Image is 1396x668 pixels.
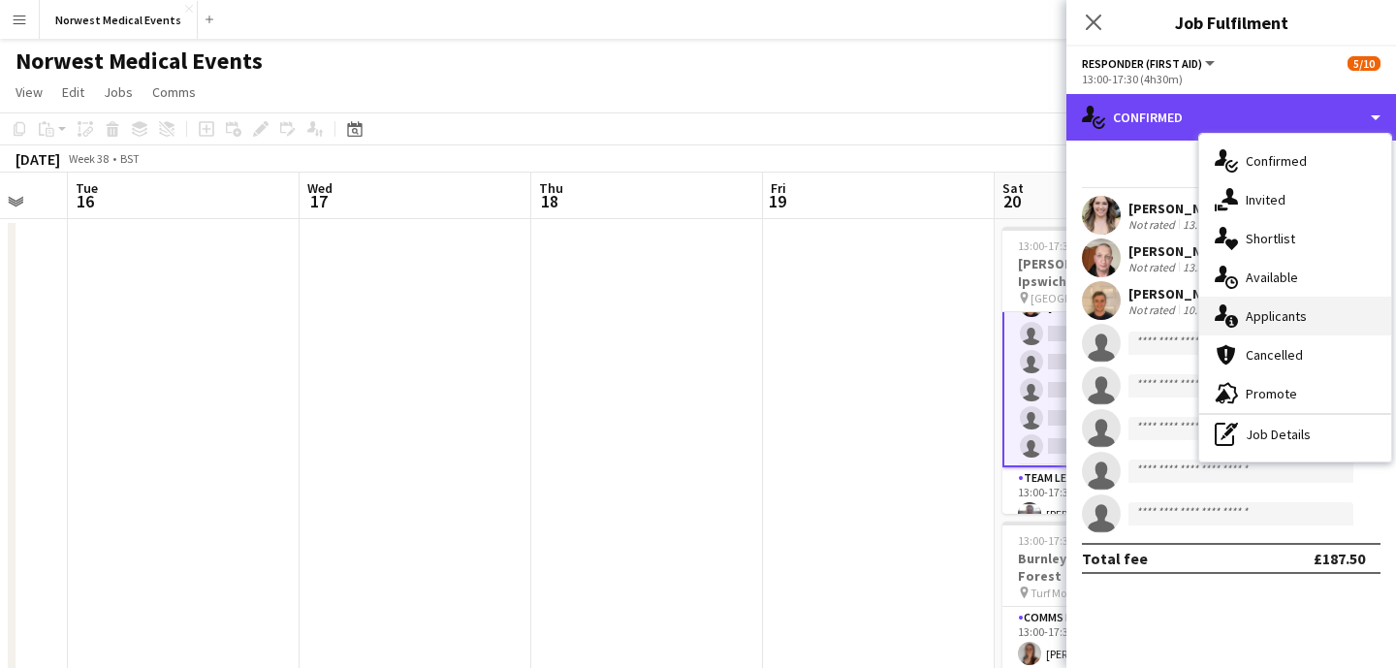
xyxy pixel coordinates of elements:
div: [DATE] [16,149,60,169]
div: Promote [1199,374,1391,413]
a: Comms [144,80,204,105]
a: View [8,80,50,105]
div: Shortlist [1199,219,1391,258]
button: Responder (First Aid) [1082,56,1218,71]
h3: Job Fulfilment [1066,10,1396,35]
h1: Norwest Medical Events [16,47,263,76]
div: [PERSON_NAME] [1128,200,1231,217]
app-card-role: 13:00-17:30 (4h30m)[PERSON_NAME][PERSON_NAME][PERSON_NAME] [1002,201,1220,467]
span: Week 38 [64,151,112,166]
span: View [16,83,43,101]
div: 13.5km [1179,260,1222,274]
span: 5/10 [1348,56,1380,71]
span: Tue [76,179,98,197]
h3: [PERSON_NAME] Rovers vs Ipswich [1002,255,1220,290]
span: 13:00-17:30 (4h30m) [1018,533,1119,548]
span: Sat [1002,179,1024,197]
span: Responder (First Aid) [1082,56,1202,71]
span: Turf Moor [1031,586,1076,600]
a: Edit [54,80,92,105]
span: 16 [73,190,98,212]
div: Cancelled [1199,335,1391,374]
span: 17 [304,190,333,212]
span: Fri [771,179,786,197]
div: Not rated [1128,260,1179,274]
app-job-card: 13:00-17:30 (4h30m)5/10[PERSON_NAME] Rovers vs Ipswich [GEOGRAPHIC_DATA]3 Roles13:00-17:30 (4h30m... [1002,227,1220,514]
div: Invited [1199,180,1391,219]
div: £187.50 [1314,549,1365,568]
div: [PERSON_NAME] [1128,242,1231,260]
div: Not rated [1128,217,1179,232]
div: 13.1km [1179,217,1222,232]
span: Edit [62,83,84,101]
span: Wed [307,179,333,197]
span: 19 [768,190,786,212]
div: Applicants [1199,297,1391,335]
div: 10.7km [1179,302,1222,317]
div: BST [120,151,140,166]
div: Not rated [1128,302,1179,317]
a: Jobs [96,80,141,105]
span: Jobs [104,83,133,101]
div: Total fee [1082,549,1148,568]
span: Comms [152,83,196,101]
div: Confirmed [1199,142,1391,180]
div: Confirmed [1066,94,1396,141]
div: [PERSON_NAME] [1128,285,1231,302]
span: 18 [536,190,563,212]
h3: Burnley FC vs Nottingham Forest [1002,550,1220,585]
div: Available [1199,258,1391,297]
app-card-role: Team Leader1/113:00-17:30 (4h30m)[PERSON_NAME] [1002,467,1220,533]
span: [GEOGRAPHIC_DATA] [1031,291,1137,305]
span: 20 [999,190,1024,212]
div: 13:00-17:30 (4h30m) [1082,72,1380,86]
div: Job Details [1199,415,1391,454]
button: Norwest Medical Events [40,1,198,39]
span: 13:00-17:30 (4h30m) [1018,239,1119,253]
span: Thu [539,179,563,197]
